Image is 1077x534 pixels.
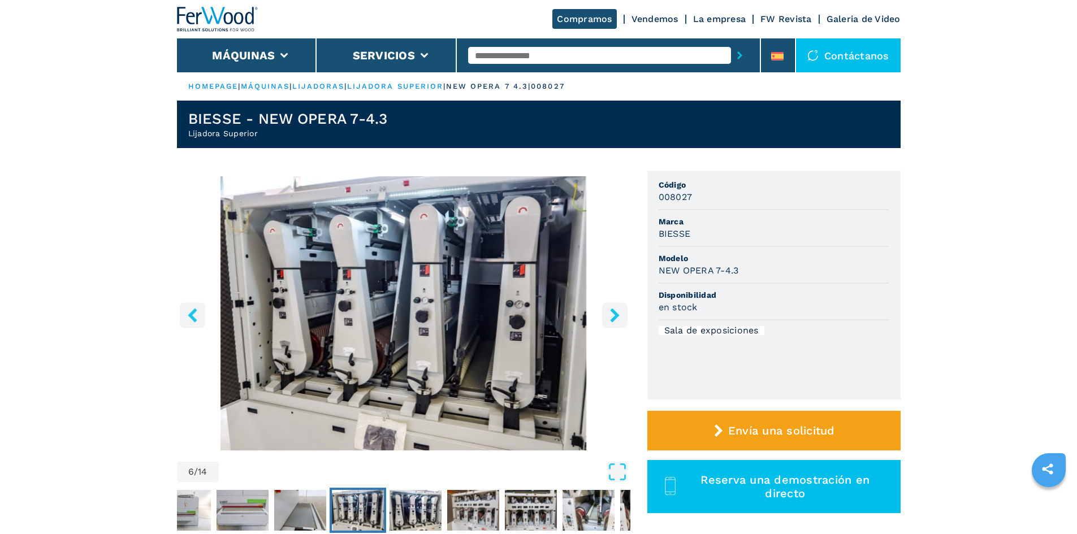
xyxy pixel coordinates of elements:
img: Lijadora Superior BIESSE NEW OPERA 7-4.3 [177,176,630,450]
img: 5c26172ac10a36edc0709b719e1fb9dd [505,490,557,531]
img: 4fc1cd7e5da49431a97e42a830b7e6f2 [217,490,269,531]
button: Envía una solicitud [647,411,901,450]
h3: 008027 [659,190,693,203]
a: FW Revista [760,14,812,24]
button: Go to Slide 8 [445,488,501,533]
button: Servicios [353,49,415,62]
h1: BIESSE - NEW OPERA 7-4.3 [188,110,388,128]
span: | [238,82,240,90]
h3: en stock [659,301,698,314]
h3: BIESSE [659,227,691,240]
h3: NEW OPERA 7-4.3 [659,264,739,277]
h2: Lijadora Superior [188,128,388,139]
a: máquinas [241,82,290,90]
span: Disponibilidad [659,289,889,301]
span: Código [659,179,889,190]
span: Envía una solicitud [728,424,835,437]
a: La empresa [693,14,746,24]
span: | [344,82,347,90]
a: Galeria de Video [827,14,901,24]
button: Go to Slide 4 [214,488,271,533]
button: right-button [602,302,628,328]
span: 6 [188,467,194,476]
span: / [194,467,198,476]
button: Go to Slide 11 [618,488,674,533]
span: | [443,82,445,90]
button: Máquinas [212,49,275,62]
nav: Thumbnail Navigation [41,488,495,533]
img: Contáctanos [807,50,819,61]
span: | [289,82,292,90]
a: sharethis [1033,455,1062,483]
button: Open Fullscreen [222,462,628,482]
span: Modelo [659,253,889,264]
img: Ferwood [177,7,258,32]
img: 4a8cc8d259a8c21861ce1ff9917edce5 [563,490,615,531]
button: Go to Slide 10 [560,488,617,533]
button: Go to Slide 3 [157,488,213,533]
button: Reserva una demostración en directo [647,460,901,513]
img: ae97bdec610a70738ffcd1a9a0f54ff2 [447,490,499,531]
iframe: Chat [1029,483,1069,526]
a: lijadora superior [347,82,444,90]
img: 0fa784183b41aff827a7377a937ffa04 [274,490,326,531]
button: Go to Slide 9 [503,488,559,533]
img: 6bac10c7dd12738d2933638c8fa38a12 [620,490,672,531]
span: Marca [659,216,889,227]
img: dea0b160b06de987df076bc288db02f7 [159,490,211,531]
a: lijadoras [292,82,345,90]
button: Go to Slide 5 [272,488,328,533]
img: 70831c24ff84e2f273f2c074152247de [390,490,442,531]
button: submit-button [731,42,749,68]
button: left-button [180,302,205,328]
div: Sala de exposiciones [659,326,764,335]
a: Vendemos [632,14,678,24]
span: Reserva una demostración en directo [683,473,887,500]
div: Go to Slide 6 [177,176,630,450]
button: Go to Slide 7 [387,488,444,533]
div: Contáctanos [796,38,901,72]
a: Compramos [552,9,616,29]
p: new opera 7 4.3 | [446,81,531,92]
a: HOMEPAGE [188,82,239,90]
img: 2951fcef26ee5363ac09c193238f5d30 [332,490,384,531]
button: Go to Slide 6 [330,488,386,533]
p: 008027 [531,81,565,92]
span: 14 [198,467,207,476]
